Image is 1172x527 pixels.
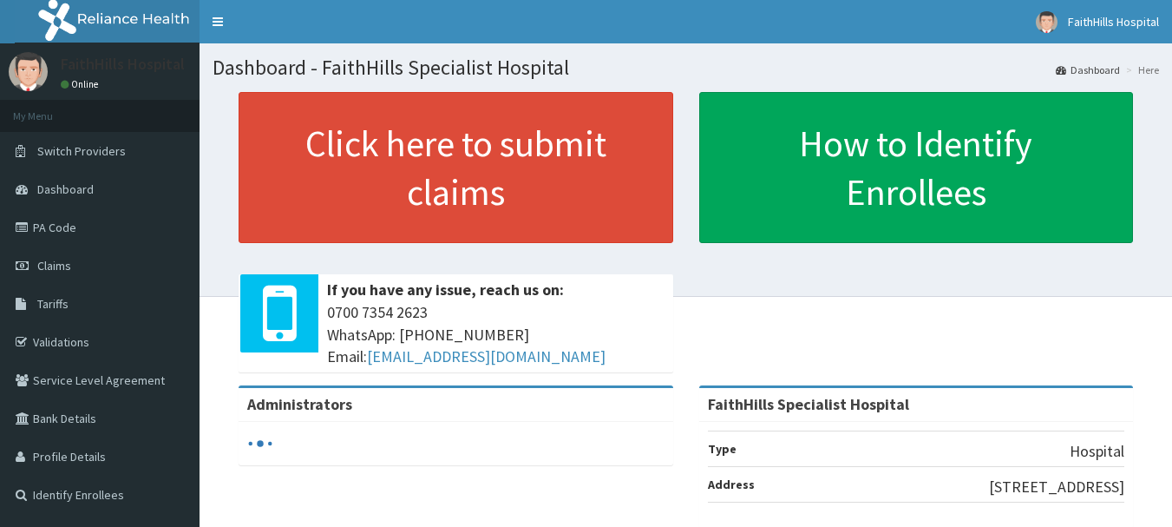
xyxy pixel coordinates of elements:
span: Claims [37,258,71,273]
a: How to Identify Enrollees [699,92,1134,243]
p: [STREET_ADDRESS] [989,476,1124,498]
h1: Dashboard - FaithHills Specialist Hospital [213,56,1159,79]
p: Hospital [1070,440,1124,463]
li: Here [1122,63,1159,77]
svg: audio-loading [247,431,273,457]
strong: FaithHills Specialist Hospital [708,394,909,414]
span: Tariffs [37,296,69,312]
b: Address [708,477,755,492]
a: Dashboard [1056,63,1120,77]
img: User Image [9,52,48,91]
span: 0700 7354 2623 WhatsApp: [PHONE_NUMBER] Email: [327,301,665,368]
b: Administrators [247,394,352,414]
b: If you have any issue, reach us on: [327,280,564,300]
span: FaithHills Hospital [1068,14,1159,30]
span: Switch Providers [37,143,126,159]
span: Dashboard [37,181,94,197]
p: FaithHills Hospital [61,56,185,72]
a: Click here to submit claims [239,92,673,243]
a: [EMAIL_ADDRESS][DOMAIN_NAME] [367,346,606,366]
a: Online [61,78,102,90]
img: User Image [1036,11,1057,33]
b: Type [708,441,737,457]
